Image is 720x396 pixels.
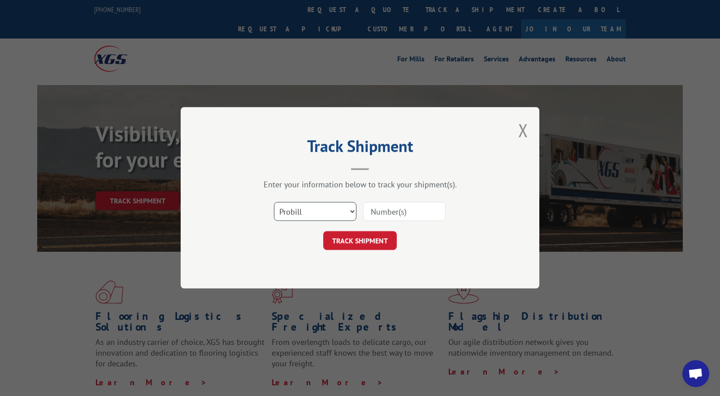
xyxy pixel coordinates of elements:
div: Open chat [682,360,709,387]
h2: Track Shipment [226,140,494,157]
input: Number(s) [363,202,446,221]
button: TRACK SHIPMENT [323,232,397,250]
div: Enter your information below to track your shipment(s). [226,180,494,190]
button: Close modal [518,118,528,142]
